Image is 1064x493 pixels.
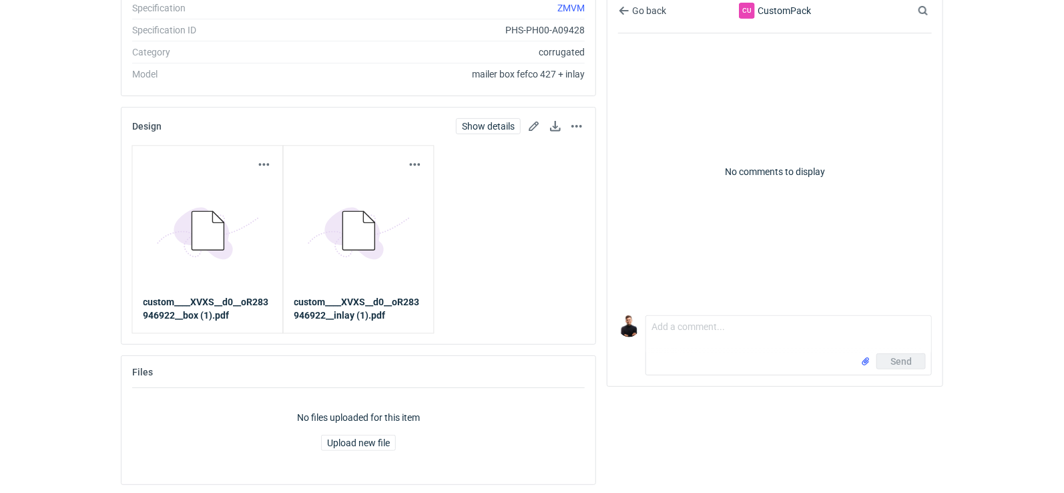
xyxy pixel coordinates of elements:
div: Specification [132,1,313,15]
button: Upload new file [321,435,396,451]
p: No files uploaded for this item [297,411,420,424]
a: custom____XVXS__d0__oR283946922__box (1).pdf [144,296,272,323]
span: Upload new file [327,438,390,448]
h2: Files [132,367,153,377]
a: Show details [456,118,521,134]
a: custom____XVXS__d0__oR283946922__inlay (1).pdf [294,296,423,323]
div: Category [132,45,313,59]
h2: Design [132,121,162,132]
button: Actions [256,157,272,173]
span: Go back [629,6,666,15]
button: Send [876,353,926,369]
button: Go back [618,3,667,19]
span: Send [890,357,912,366]
p: No comments to display [618,33,932,310]
div: CustomPack [710,3,840,19]
button: Actions [569,118,585,134]
div: Model [132,67,313,81]
img: Tomasz Kubiak [618,315,640,337]
button: Download design [547,118,563,134]
div: PHS-PH00-A09428 [313,23,585,37]
strong: custom____XVXS__d0__oR283946922__box (1).pdf [144,297,269,321]
button: Actions [407,157,423,173]
div: CustomPack [739,3,755,19]
div: Specification ID [132,23,313,37]
div: corrugated [313,45,585,59]
input: Search [915,3,958,19]
div: mailer box fefco 427 + inlay [313,67,585,81]
figcaption: Cu [739,3,755,19]
a: ZMVM [557,3,585,13]
strong: custom____XVXS__d0__oR283946922__inlay (1).pdf [294,297,420,321]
